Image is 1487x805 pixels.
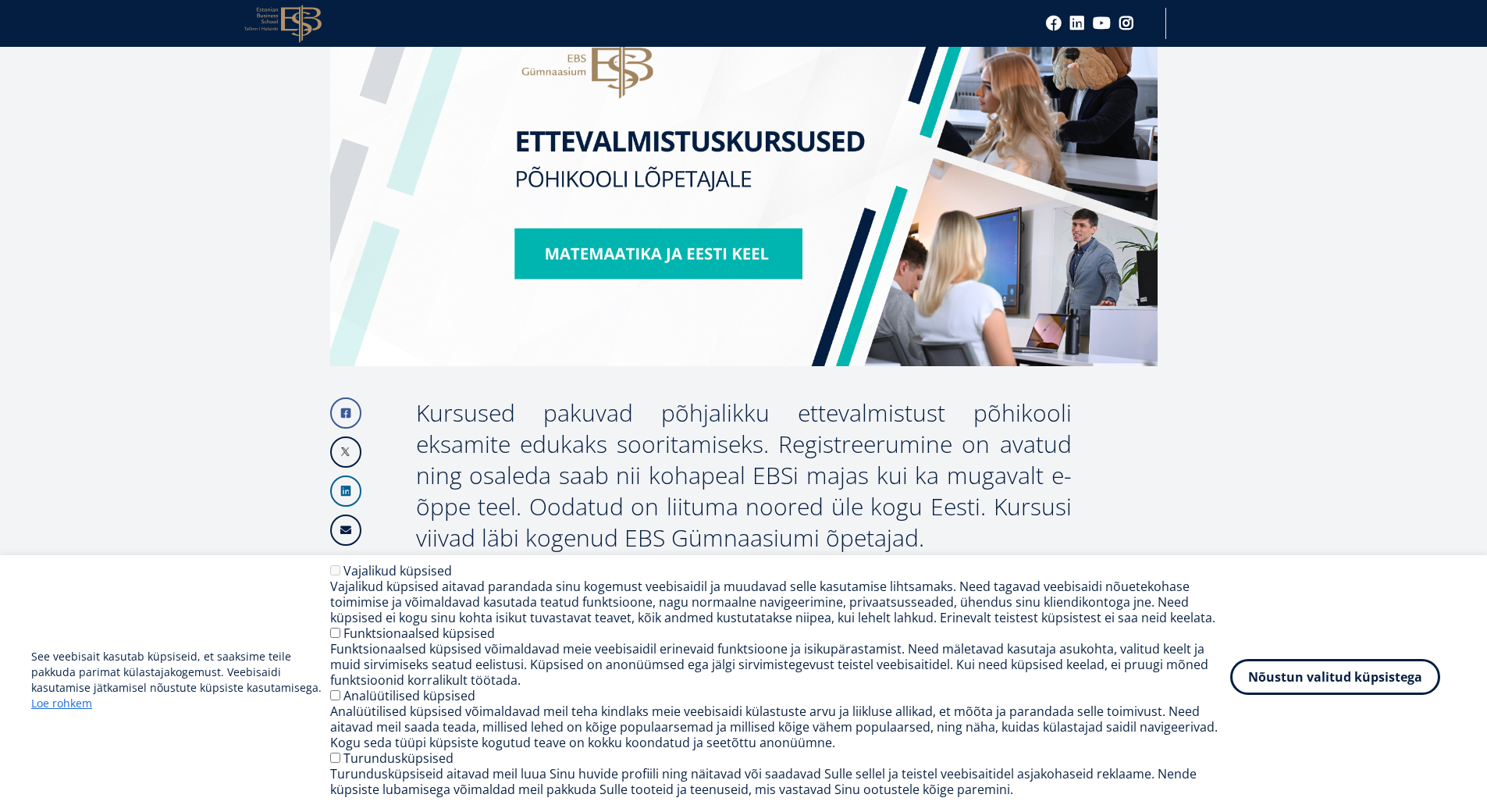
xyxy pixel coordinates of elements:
div: Analüütilised küpsised võimaldavad meil teha kindlaks meie veebisaidi külastuste arvu ja liikluse... [330,703,1230,750]
div: Funktsionaalsed küpsised võimaldavad meie veebisaidil erinevaid funktsioone ja isikupärastamist. ... [330,641,1230,688]
a: Loe rohkem [31,696,92,711]
a: Facebook [330,397,361,429]
div: Vajalikud küpsised aitavad parandada sinu kogemust veebisaidil ja muudavad selle kasutamise lihts... [330,579,1230,625]
label: Vajalikud küpsised [343,562,452,579]
div: Turundusküpsiseid aitavad meil luua Sinu huvide profiili ning näitavad või saadavad Sulle sellel ... [330,766,1230,797]
p: See veebisait kasutab küpsiseid, et saaksime teile pakkuda parimat külastajakogemust. Veebisaidi ... [31,649,330,711]
a: Linkedin [1069,16,1085,31]
a: Instagram [1119,16,1134,31]
a: Email [330,515,361,546]
label: Analüütilised küpsised [343,687,475,704]
a: Facebook [1046,16,1062,31]
label: Funktsionaalsed küpsised [343,625,495,642]
div: Kursused pakuvad põhjalikku ettevalmistust põhikooli eksamite edukaks sooritamiseks. Registreerum... [416,397,1072,554]
button: Nõustun valitud küpsistega [1230,659,1440,695]
label: Turundusküpsised [343,750,454,767]
img: X [332,438,360,466]
a: Linkedin [330,476,361,507]
a: Youtube [1093,16,1111,31]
